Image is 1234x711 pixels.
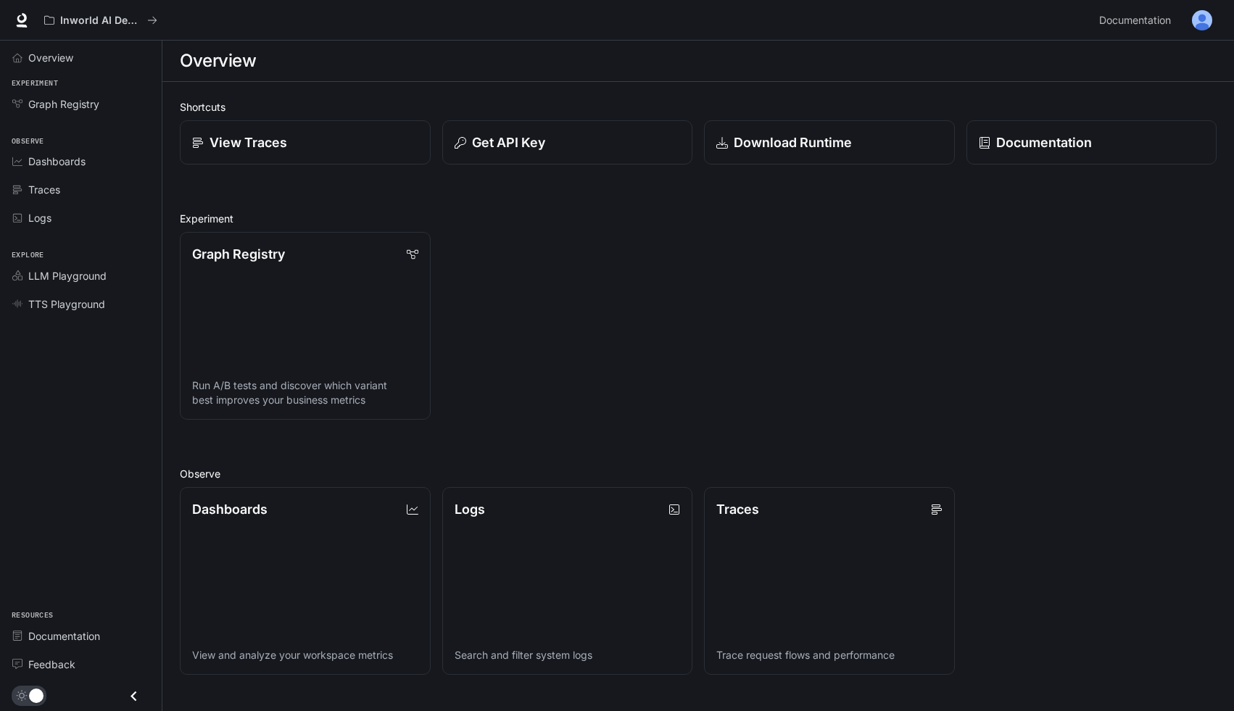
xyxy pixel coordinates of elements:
[455,648,681,662] p: Search and filter system logs
[192,244,285,264] p: Graph Registry
[192,378,418,407] p: Run A/B tests and discover which variant best improves your business metrics
[996,133,1092,152] p: Documentation
[6,263,156,288] a: LLM Playground
[117,681,150,711] button: Close drawer
[180,211,1217,226] h2: Experiment
[6,623,156,649] a: Documentation
[1192,10,1212,30] img: User avatar
[28,628,100,644] span: Documentation
[28,296,105,312] span: TTS Playground
[180,120,431,165] a: View Traces
[192,648,418,662] p: View and analyze your workspace metrics
[180,466,1217,481] h2: Observe
[28,182,60,197] span: Traces
[1099,12,1171,30] span: Documentation
[704,487,955,675] a: TracesTrace request flows and performance
[28,50,73,65] span: Overview
[6,652,156,677] a: Feedback
[966,120,1217,165] a: Documentation
[716,648,943,662] p: Trace request flows and performance
[6,205,156,230] a: Logs
[442,120,693,165] button: Get API Key
[472,133,545,152] p: Get API Key
[60,14,141,27] p: Inworld AI Demos
[6,177,156,202] a: Traces
[704,120,955,165] a: Download Runtime
[6,91,156,117] a: Graph Registry
[442,487,693,675] a: LogsSearch and filter system logs
[455,499,485,519] p: Logs
[210,133,287,152] p: View Traces
[1093,6,1182,35] a: Documentation
[6,149,156,174] a: Dashboards
[180,46,256,75] h1: Overview
[180,232,431,420] a: Graph RegistryRun A/B tests and discover which variant best improves your business metrics
[716,499,759,519] p: Traces
[28,154,86,169] span: Dashboards
[28,96,99,112] span: Graph Registry
[734,133,852,152] p: Download Runtime
[1188,6,1217,35] button: User avatar
[6,291,156,317] a: TTS Playground
[180,487,431,675] a: DashboardsView and analyze your workspace metrics
[28,268,107,283] span: LLM Playground
[29,687,44,703] span: Dark mode toggle
[28,657,75,672] span: Feedback
[6,45,156,70] a: Overview
[192,499,268,519] p: Dashboards
[180,99,1217,115] h2: Shortcuts
[38,6,164,35] button: All workspaces
[28,210,51,225] span: Logs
